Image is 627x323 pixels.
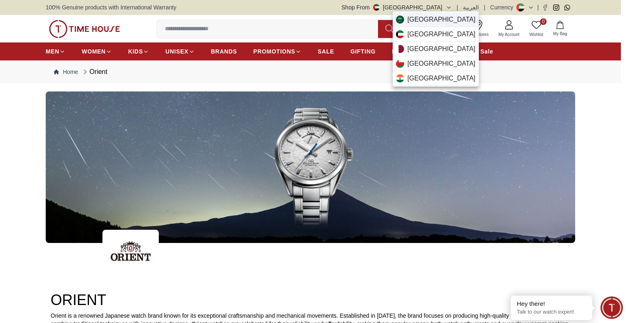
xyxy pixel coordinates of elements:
[407,59,476,69] span: [GEOGRAPHIC_DATA]
[396,16,404,24] img: Saudi Arabia
[407,29,476,39] span: [GEOGRAPHIC_DATA]
[517,309,586,316] p: Talk to our watch expert!
[517,300,586,308] div: Hey there!
[407,15,476,25] span: [GEOGRAPHIC_DATA]
[396,30,404,38] img: Kuwait
[396,60,404,68] img: Oman
[396,45,404,53] img: Qatar
[407,74,476,83] span: [GEOGRAPHIC_DATA]
[396,74,404,82] img: India
[600,296,623,319] div: Chat Widget
[407,44,476,54] span: [GEOGRAPHIC_DATA]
